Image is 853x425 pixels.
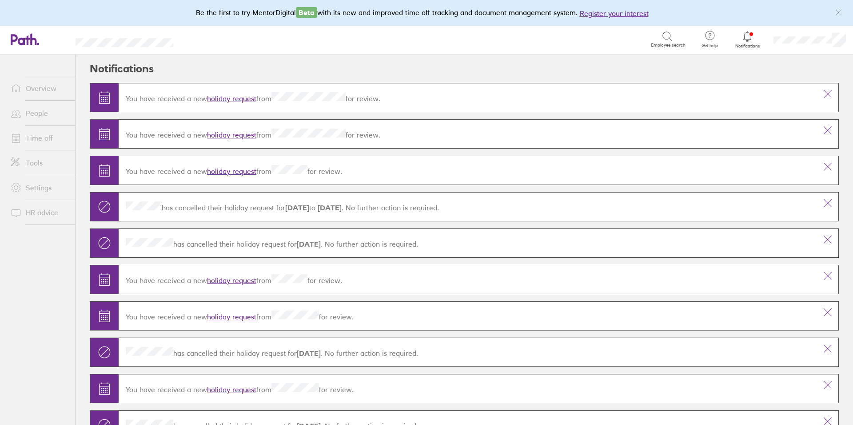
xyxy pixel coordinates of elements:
[4,79,75,97] a: Overview
[207,385,256,394] a: holiday request
[296,7,317,18] span: Beta
[126,129,810,139] p: You have received a new from for review.
[285,203,309,212] strong: [DATE]
[207,167,256,176] a: holiday request
[126,92,810,103] p: You have received a new from for review.
[90,55,154,83] h2: Notifications
[651,43,686,48] span: Employee search
[4,179,75,197] a: Settings
[733,30,762,49] a: Notifications
[4,129,75,147] a: Time off
[733,43,762,49] span: Notifications
[197,35,220,43] div: Search
[207,312,256,321] a: holiday request
[580,8,649,19] button: Register your interest
[207,276,256,285] a: holiday request
[297,240,321,248] strong: [DATE]
[285,203,342,212] span: to
[126,274,810,285] p: You have received a new from for review.
[207,130,256,139] a: holiday request
[4,154,75,172] a: Tools
[126,201,810,212] p: has cancelled their holiday request for . No further action is required.
[126,383,810,394] p: You have received a new from for review.
[196,7,658,19] div: Be the first to try MentorDigital with its new and improved time off tracking and document manage...
[126,165,810,176] p: You have received a new from for review.
[315,203,342,212] strong: [DATE]
[126,347,810,358] p: has cancelled their holiday request for . No further action is required.
[126,311,810,321] p: You have received a new from for review.
[297,349,321,358] strong: [DATE]
[695,43,724,48] span: Get help
[4,104,75,122] a: People
[126,238,810,248] p: has cancelled their holiday request for . No further action is required.
[4,204,75,221] a: HR advice
[207,94,256,103] a: holiday request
